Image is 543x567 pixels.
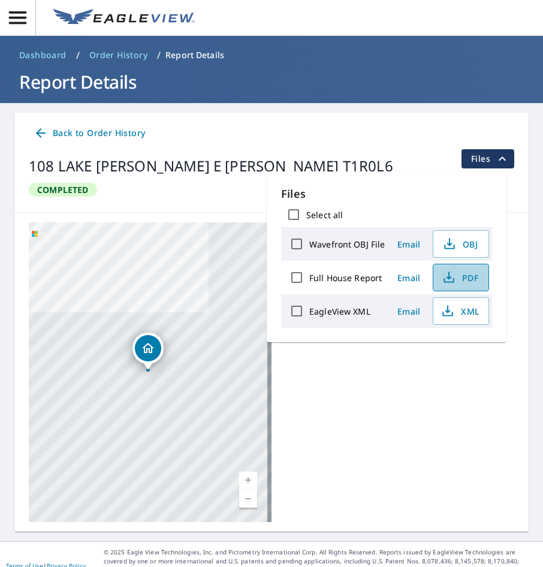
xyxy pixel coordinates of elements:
[433,264,489,291] button: PDF
[14,70,529,94] h1: Report Details
[76,48,80,62] li: /
[85,46,152,65] a: Order History
[390,235,428,254] button: Email
[165,49,224,61] p: Report Details
[441,304,479,318] span: XML
[89,49,147,61] span: Order History
[309,239,385,250] label: Wavefront OBJ File
[19,49,67,61] span: Dashboard
[29,122,150,144] a: Back to Order History
[239,490,257,508] a: Current Level 17, Zoom Out
[309,306,370,317] label: EagleView XML
[239,472,257,490] a: Current Level 17, Zoom In
[441,270,479,285] span: PDF
[309,272,382,283] label: Full House Report
[34,126,145,141] span: Back to Order History
[46,2,202,34] a: EV Logo
[14,46,529,65] nav: breadcrumb
[30,184,96,195] span: Completed
[441,237,479,251] span: OBJ
[390,302,428,321] button: Email
[281,186,492,202] p: Files
[53,9,195,27] img: EV Logo
[29,155,393,177] div: 108 LAKE [PERSON_NAME] E [PERSON_NAME] T1R0L6
[394,239,423,250] span: Email
[14,46,71,65] a: Dashboard
[461,149,514,168] button: filesDropdownBtn-67208181
[433,230,489,258] button: OBJ
[306,209,343,221] label: Select all
[471,152,509,166] span: Files
[390,269,428,287] button: Email
[132,333,164,370] div: Dropped pin, building 1, Residential property, 108 LAKE NEWELL CRES E BROOKS, AB T1R0L6
[433,297,489,325] button: XML
[394,306,423,317] span: Email
[394,272,423,283] span: Email
[157,48,161,62] li: /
